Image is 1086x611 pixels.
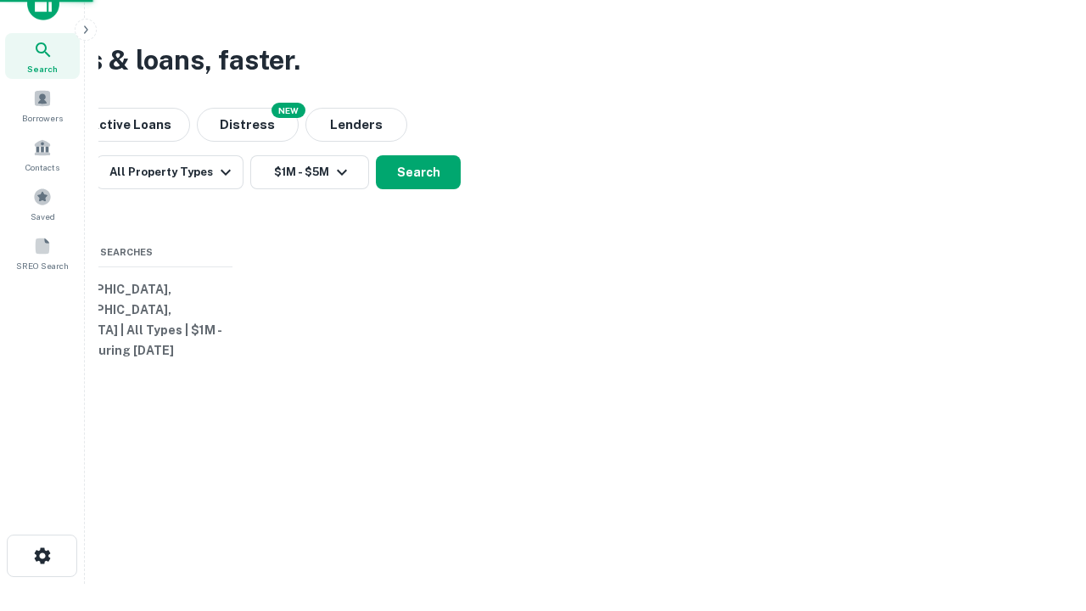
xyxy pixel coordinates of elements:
[5,33,80,79] a: Search
[5,181,80,227] a: Saved
[376,155,461,189] button: Search
[305,108,407,142] button: Lenders
[250,155,369,189] button: $1M - $5M
[22,111,63,125] span: Borrowers
[96,155,244,189] button: All Property Types
[271,103,305,118] div: NEW
[197,108,299,142] button: Search distressed loans with lien and other non-mortgage details.
[31,210,55,223] span: Saved
[5,132,80,177] a: Contacts
[5,230,80,276] a: SREO Search
[1001,475,1086,557] iframe: Chat Widget
[27,62,58,76] span: Search
[25,160,59,174] span: Contacts
[5,82,80,128] a: Borrowers
[71,108,190,142] button: Active Loans
[16,259,69,272] span: SREO Search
